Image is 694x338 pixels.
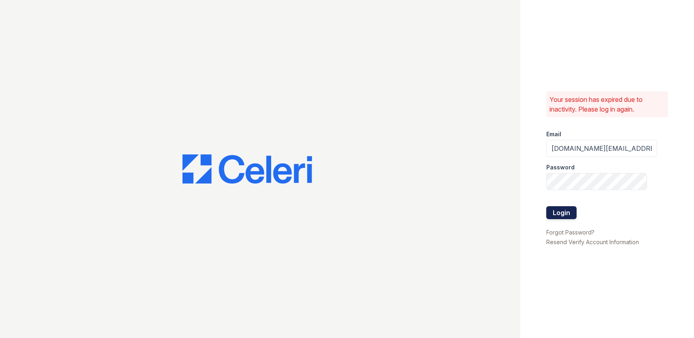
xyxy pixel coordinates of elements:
[546,239,639,245] a: Resend Verify Account Information
[550,95,665,114] p: Your session has expired due to inactivity. Please log in again.
[546,163,575,171] label: Password
[546,206,577,219] button: Login
[546,229,594,236] a: Forgot Password?
[183,154,312,184] img: CE_Logo_Blue-a8612792a0a2168367f1c8372b55b34899dd931a85d93a1a3d3e32e68fde9ad4.png
[546,130,561,138] label: Email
